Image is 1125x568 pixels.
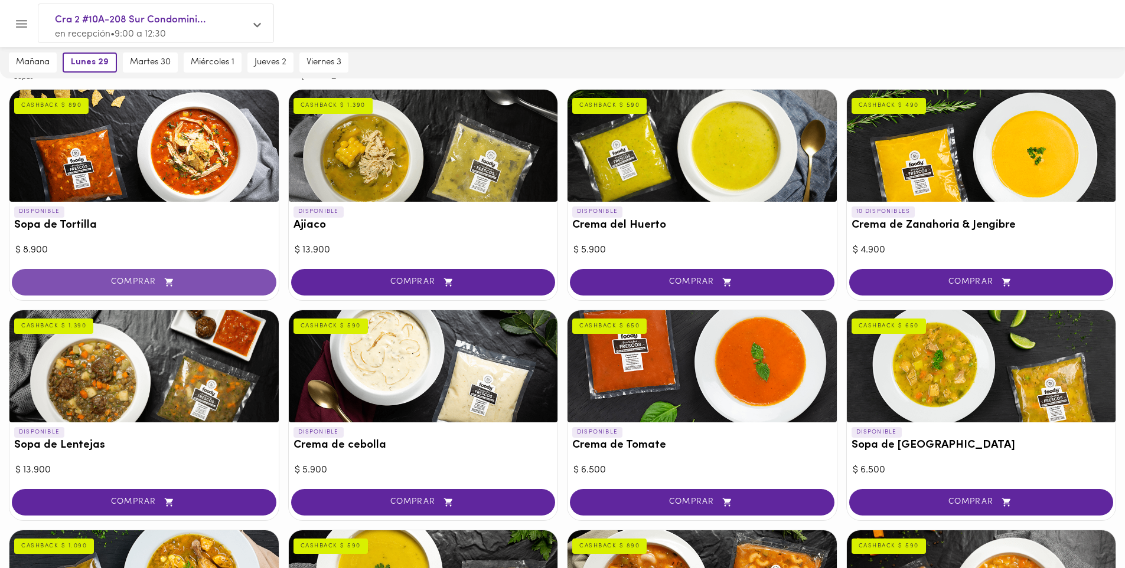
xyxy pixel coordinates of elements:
span: COMPRAR [306,277,541,287]
span: en recepción • 9:00 a 12:30 [55,29,166,39]
span: martes 30 [130,57,171,68]
button: COMPRAR [570,269,834,296]
p: DISPONIBLE [294,427,344,438]
button: jueves 2 [247,52,294,73]
div: CASHBACK $ 490 [852,98,926,113]
button: mañana [9,52,57,73]
p: 10 DISPONIBLES [852,206,915,217]
button: COMPRAR [849,489,1114,516]
iframe: Messagebird Livechat Widget [1056,500,1113,556]
span: [PERSON_NAME] [302,71,340,79]
h3: Crema de Tomate [572,439,832,452]
span: Hornear [132,71,170,79]
h3: Sopa de Lentejas [14,439,274,452]
p: DISPONIBLE [572,206,622,217]
button: viernes 3 [299,52,348,73]
button: miércoles 1 [184,52,242,73]
span: Snacks [217,71,255,79]
button: COMPRAR [849,269,1114,296]
span: miércoles 1 [191,57,234,68]
div: CASHBACK $ 590 [294,319,368,334]
div: $ 8.900 [15,244,273,257]
span: COMPRAR [27,497,262,507]
span: Sides [89,71,128,79]
span: jueves 2 [255,57,286,68]
span: lunes 29 [71,57,109,68]
span: COMPRAR [585,497,820,507]
div: CASHBACK $ 590 [572,98,647,113]
div: $ 13.900 [15,464,273,477]
div: Crema de Tomate [568,310,837,422]
div: $ 5.900 [295,464,552,477]
div: CASHBACK $ 890 [14,98,89,113]
button: COMPRAR [12,269,276,296]
h3: Ajiaco [294,219,553,232]
span: COMPRAR [306,497,541,507]
div: Crema del Huerto [568,90,837,202]
span: COMPRAR [585,277,820,287]
span: mañana [16,57,50,68]
span: Cra 2 #10A-208 Sur Condomini... [55,12,245,28]
span: notCo [259,71,298,79]
span: viernes 3 [306,57,341,68]
p: DISPONIBLE [14,206,64,217]
span: COMPRAR [27,277,262,287]
button: Menu [7,9,36,38]
div: $ 5.900 [573,244,831,257]
h3: Crema de Zanahoria & Jengibre [852,219,1111,232]
div: Crema de cebolla [289,310,558,422]
button: lunes 29 [63,52,117,73]
button: COMPRAR [291,489,556,516]
p: DISPONIBLE [852,427,902,438]
div: CASHBACK $ 590 [852,539,926,554]
button: COMPRAR [12,489,276,516]
h3: Crema del Huerto [572,219,832,232]
span: COMPRAR [864,277,1099,287]
button: COMPRAR [570,489,834,516]
div: Ajiaco [289,90,558,202]
p: DISPONIBLE [14,427,64,438]
p: DISPONIBLE [294,206,344,217]
div: CASHBACK $ 1.390 [14,319,93,334]
div: CASHBACK $ 890 [572,539,647,554]
p: DISPONIBLE [572,427,622,438]
div: Sopa de Lentejas [9,310,279,422]
span: Bebidas [174,71,213,79]
div: $ 6.500 [853,464,1110,477]
span: COMPRAR [864,497,1099,507]
div: $ 4.900 [853,244,1110,257]
div: Crema de Zanahoria & Jengibre [847,90,1116,202]
div: CASHBACK $ 1.390 [294,98,373,113]
h3: Sopa de [GEOGRAPHIC_DATA] [852,439,1111,452]
div: Sopa de Tortilla [9,90,279,202]
div: CASHBACK $ 650 [852,319,926,334]
h3: Crema de cebolla [294,439,553,452]
div: CASHBACK $ 590 [294,539,368,554]
button: martes 30 [123,52,178,73]
div: CASHBACK $ 650 [572,319,647,334]
div: Sopa de Mondongo [847,310,1116,422]
div: $ 6.500 [573,464,831,477]
button: COMPRAR [291,269,556,296]
div: $ 13.900 [295,244,552,257]
span: Proteinas [47,71,85,79]
div: CASHBACK $ 1.090 [14,539,94,554]
h3: Sopa de Tortilla [14,219,274,232]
